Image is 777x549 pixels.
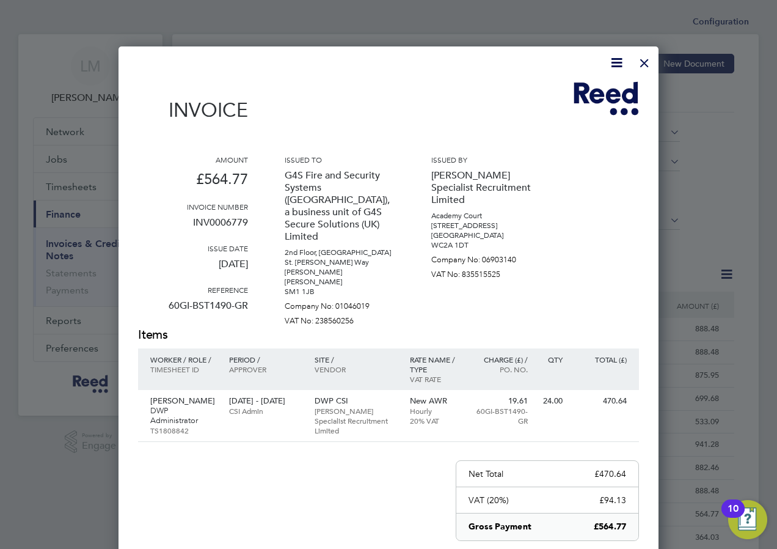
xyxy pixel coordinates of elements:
[469,468,503,479] p: Net Total
[575,396,627,406] p: 470.64
[138,202,248,212] h3: Invoice number
[575,355,627,364] p: Total (£)
[285,155,395,164] h3: Issued to
[431,265,541,279] p: VAT No: 835515525
[475,355,528,364] p: Charge (£) /
[150,396,217,406] p: [PERSON_NAME]
[138,295,248,326] p: 60GI-BST1490-GR
[315,364,398,374] p: Vendor
[475,406,528,426] p: 60GI-BST1490-GR
[138,212,248,243] p: INV0006779
[574,80,639,117] img: freesy-logo-remittance.png
[728,500,767,539] button: Open Resource Center, 10 new notifications
[229,396,302,406] p: [DATE] - [DATE]
[431,221,541,230] p: [STREET_ADDRESS]
[285,287,395,297] p: SM1 1JB
[469,521,531,533] p: Gross Payment
[138,164,248,202] p: £564.77
[431,230,541,240] p: [GEOGRAPHIC_DATA]
[315,355,398,364] p: Site /
[594,521,626,533] p: £564.77
[410,406,463,416] p: Hourly
[285,277,395,287] p: [PERSON_NAME]
[315,396,398,406] p: DWP CSI
[410,374,463,384] p: VAT rate
[728,509,739,525] div: 10
[150,364,217,374] p: Timesheet ID
[229,364,302,374] p: Approver
[475,396,528,406] p: 19.61
[285,248,395,257] p: 2nd Floor, [GEOGRAPHIC_DATA]
[431,164,541,211] p: [PERSON_NAME] Specialist Recruitment Limited
[410,416,463,426] p: 20% VAT
[138,285,248,295] h3: Reference
[150,406,217,426] p: DWP Administrator
[285,164,395,248] p: G4S Fire and Security Systems ([GEOGRAPHIC_DATA]), a business unit of G4S Secure Solutions (UK) L...
[315,406,398,435] p: [PERSON_NAME] Specialist Recruitment Limited
[285,311,395,326] p: VAT No: 238560256
[285,297,395,311] p: Company No: 01046019
[229,406,302,416] p: CSI Admin
[410,396,463,406] p: New AWR
[540,396,563,406] p: 24.00
[431,155,541,164] h3: Issued by
[150,426,217,435] p: TS1808842
[229,355,302,364] p: Period /
[285,267,395,277] p: [PERSON_NAME]
[138,243,248,253] h3: Issue date
[599,495,626,506] p: £94.13
[138,155,248,164] h3: Amount
[138,326,639,344] h2: Items
[540,355,563,364] p: QTY
[594,468,626,479] p: £470.64
[410,355,463,374] p: Rate name / type
[285,257,395,267] p: St. [PERSON_NAME] Way
[431,211,541,221] p: Academy Court
[138,98,248,122] h1: Invoice
[150,355,217,364] p: Worker / Role /
[138,253,248,285] p: [DATE]
[469,495,509,506] p: VAT (20%)
[475,364,528,374] p: Po. No.
[431,250,541,265] p: Company No: 06903140
[431,240,541,250] p: WC2A 1DT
